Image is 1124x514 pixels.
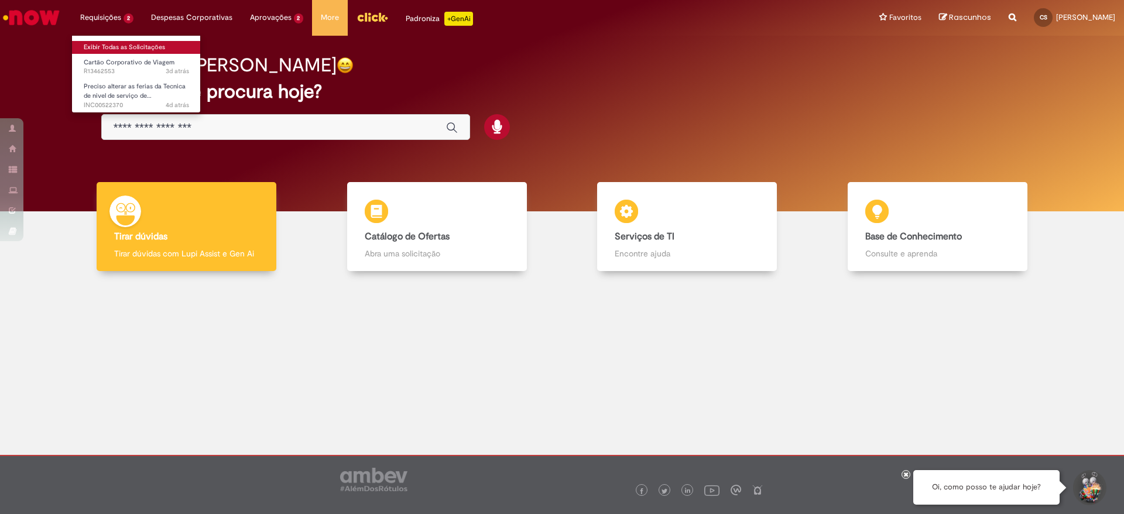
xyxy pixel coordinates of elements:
[166,101,189,109] time: 28/08/2025 16:35:14
[662,488,667,494] img: logo_footer_twitter.png
[124,13,133,23] span: 2
[865,231,962,242] b: Base de Conhecimento
[1071,470,1106,505] button: Iniciar Conversa de Suporte
[71,35,201,113] ul: Requisições
[365,231,450,242] b: Catálogo de Ofertas
[114,248,259,259] p: Tirar dúvidas com Lupi Assist e Gen Ai
[889,12,921,23] span: Favoritos
[61,182,312,272] a: Tirar dúvidas Tirar dúvidas com Lupi Assist e Gen Ai
[639,488,645,494] img: logo_footer_facebook.png
[615,231,674,242] b: Serviços de TI
[72,80,201,105] a: Aberto INC00522370 : Preciso alterar as ferias da Tecnica de nivel de serviço de caxias, pois ha ...
[166,67,189,76] span: 3d atrás
[685,488,691,495] img: logo_footer_linkedin.png
[444,12,473,26] p: +GenAi
[913,470,1060,505] div: Oi, como posso te ajudar hoje?
[321,12,339,23] span: More
[84,67,189,76] span: R13462553
[72,56,201,78] a: Aberto R13462553 : Cartão Corporativo de Viagem
[101,81,1023,102] h2: O que você procura hoje?
[166,101,189,109] span: 4d atrás
[365,248,509,259] p: Abra uma solicitação
[151,12,232,23] span: Despesas Corporativas
[250,12,292,23] span: Aprovações
[340,468,407,491] img: logo_footer_ambev_rotulo_gray.png
[101,55,337,76] h2: Boa noite, [PERSON_NAME]
[704,482,719,498] img: logo_footer_youtube.png
[166,67,189,76] time: 29/08/2025 14:03:09
[1,6,61,29] img: ServiceNow
[114,231,167,242] b: Tirar dúvidas
[1056,12,1115,22] span: [PERSON_NAME]
[84,82,186,100] span: Preciso alterar as ferias da Tecnica de nivel de serviço de…
[1040,13,1047,21] span: CS
[72,41,201,54] a: Exibir Todas as Solicitações
[939,12,991,23] a: Rascunhos
[312,182,563,272] a: Catálogo de Ofertas Abra uma solicitação
[949,12,991,23] span: Rascunhos
[337,57,354,74] img: happy-face.png
[80,12,121,23] span: Requisições
[562,182,813,272] a: Serviços de TI Encontre ajuda
[406,12,473,26] div: Padroniza
[615,248,759,259] p: Encontre ajuda
[752,485,763,495] img: logo_footer_naosei.png
[865,248,1010,259] p: Consulte e aprenda
[294,13,304,23] span: 2
[357,8,388,26] img: click_logo_yellow_360x200.png
[731,485,741,495] img: logo_footer_workplace.png
[84,101,189,110] span: INC00522370
[84,58,174,67] span: Cartão Corporativo de Viagem
[813,182,1063,272] a: Base de Conhecimento Consulte e aprenda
